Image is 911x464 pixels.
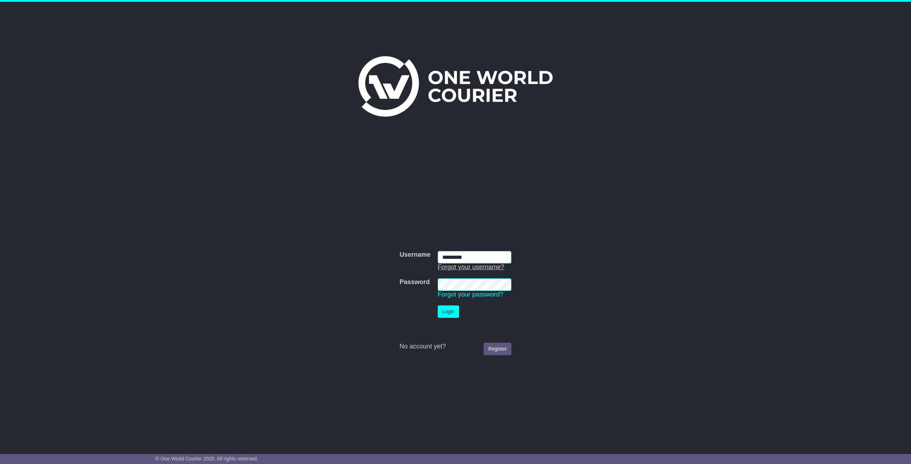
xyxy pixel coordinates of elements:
[400,251,431,259] label: Username
[358,56,553,117] img: One World
[156,456,258,462] span: © One World Courier 2025. All rights reserved.
[438,305,459,318] button: Login
[438,291,503,298] a: Forgot your password?
[438,263,504,271] a: Forgot your username?
[484,343,511,355] a: Register
[400,278,430,286] label: Password
[400,343,511,351] div: No account yet?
